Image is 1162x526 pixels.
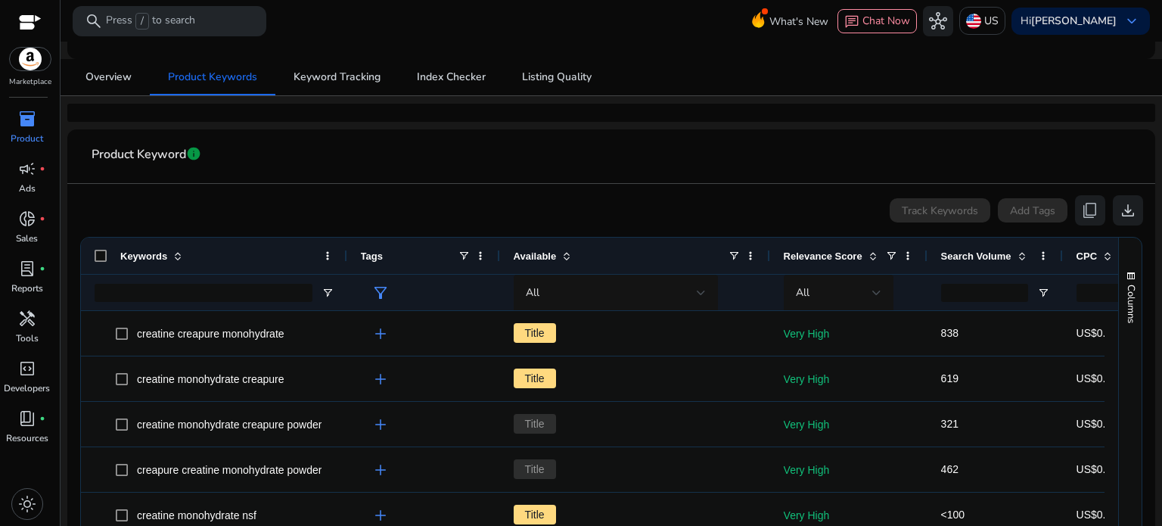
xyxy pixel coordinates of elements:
[1123,12,1141,30] span: keyboard_arrow_down
[844,14,859,30] span: chat
[39,216,45,222] span: fiber_manual_record
[929,12,947,30] span: hub
[784,319,914,350] p: Very High
[16,331,39,345] p: Tools
[85,72,132,82] span: Overview
[18,260,36,278] span: lab_profile
[39,166,45,172] span: fiber_manual_record
[19,182,36,195] p: Ads
[941,372,958,384] span: 619
[514,414,556,434] span: Title
[941,327,958,339] span: 838
[18,210,36,228] span: donut_small
[4,381,50,395] p: Developers
[837,9,917,33] button: chatChat Now
[137,419,322,431] span: creatine monohydrate creapure powder
[11,282,43,295] p: Reports
[1031,14,1117,28] b: [PERSON_NAME]
[862,14,910,28] span: Chat Now
[1119,201,1137,219] span: download
[1124,285,1138,323] span: Columns
[522,72,592,82] span: Listing Quality
[39,416,45,422] span: fiber_manual_record
[514,369,556,388] span: Title
[11,132,43,145] p: Product
[39,266,45,272] span: fiber_manual_record
[18,310,36,328] span: handyman
[941,509,965,521] span: <100
[95,284,312,302] input: Keywords Filter Input
[18,495,36,513] span: light_mode
[361,251,383,262] span: Tags
[784,455,914,486] p: Very High
[514,505,556,524] span: Title
[941,284,1028,302] input: Search Volume Filter Input
[168,72,257,82] span: Product Keywords
[92,142,186,168] span: Product Keyword
[85,12,103,30] span: search
[137,373,284,385] span: creatine monohydrate creapure
[966,14,981,29] img: us.svg
[984,8,999,34] p: US
[371,325,390,343] span: add
[1077,251,1097,262] span: CPC
[514,323,556,343] span: Title
[514,251,557,262] span: Available
[6,431,48,445] p: Resources
[371,370,390,388] span: add
[941,463,958,475] span: 462
[294,72,381,82] span: Keyword Tracking
[769,8,828,35] span: What's New
[371,461,390,479] span: add
[784,409,914,440] p: Very High
[10,48,51,70] img: amazon.svg
[1113,195,1143,226] button: download
[186,146,201,161] span: info
[923,6,953,36] button: hub
[784,364,914,395] p: Very High
[137,328,284,340] span: creatine creapure monohydrate
[137,464,322,476] span: creapure creatine monohydrate powder
[9,76,51,88] p: Marketplace
[18,409,36,428] span: book_4
[18,160,36,178] span: campaign
[784,251,862,262] span: Relevance Score
[106,13,195,30] p: Press to search
[322,287,334,299] button: Open Filter Menu
[941,251,1011,262] span: Search Volume
[16,232,38,245] p: Sales
[1037,287,1049,299] button: Open Filter Menu
[18,359,36,378] span: code_blocks
[526,285,539,300] span: All
[135,13,149,30] span: /
[796,285,809,300] span: All
[137,509,256,521] span: creatine monohydrate nsf
[417,72,486,82] span: Index Checker
[1021,16,1117,26] p: Hi
[941,418,958,430] span: 321
[371,506,390,524] span: add
[371,416,390,434] span: add
[514,459,556,479] span: Title
[120,251,167,262] span: Keywords
[18,110,36,128] span: inventory_2
[371,284,390,302] span: filter_alt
